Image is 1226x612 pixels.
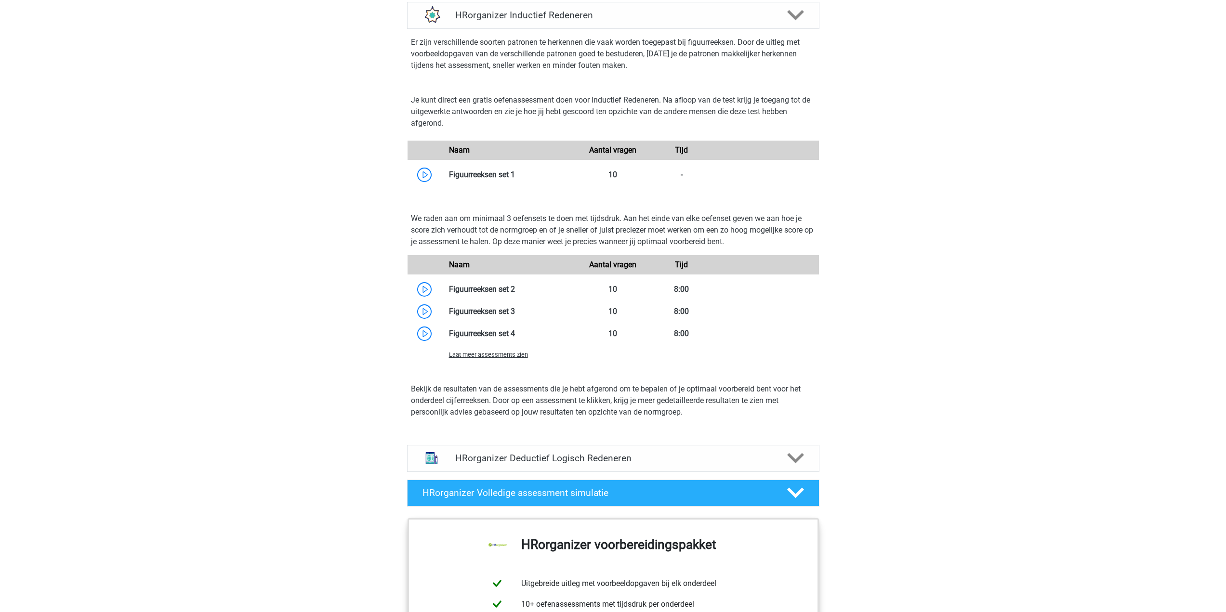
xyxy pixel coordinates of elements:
[579,144,647,156] div: Aantal vragen
[411,213,816,247] p: We raden aan om minimaal 3 oefensets te doen met tijdsdruk. Aan het einde van elke oefenset geven...
[411,94,816,129] p: Je kunt direct een gratis oefenassessment doen voor Inductief Redeneren. Na afloop van de test kr...
[442,306,579,317] div: Figuurreeksen set 3
[403,480,823,507] a: HRorganizer Volledige assessment simulatie
[442,328,579,339] div: Figuurreeksen set 4
[422,487,771,498] h4: HRorganizer Volledige assessment simulatie
[403,445,823,472] a: abstracte matrices HRorganizer Deductief Logisch Redeneren
[442,169,579,181] div: Figuurreeksen set 1
[442,259,579,271] div: Naam
[449,351,528,358] span: Laat meer assessments zien
[419,2,444,27] img: figuurreeksen
[442,144,579,156] div: Naam
[455,453,771,464] h4: HRorganizer Deductief Logisch Redeneren
[647,259,716,271] div: Tijd
[442,284,579,295] div: Figuurreeksen set 2
[411,383,816,418] p: Bekijk de resultaten van de assessments die je hebt afgerond om te bepalen of je optimaal voorber...
[455,10,771,21] h4: HRorganizer Inductief Redeneren
[419,445,444,470] img: abstracte matrices
[579,259,647,271] div: Aantal vragen
[403,2,823,29] a: figuurreeksen HRorganizer Inductief Redeneren
[647,144,716,156] div: Tijd
[411,37,816,71] p: Er zijn verschillende soorten patronen te herkennen die vaak worden toegepast bij figuurreeksen. ...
